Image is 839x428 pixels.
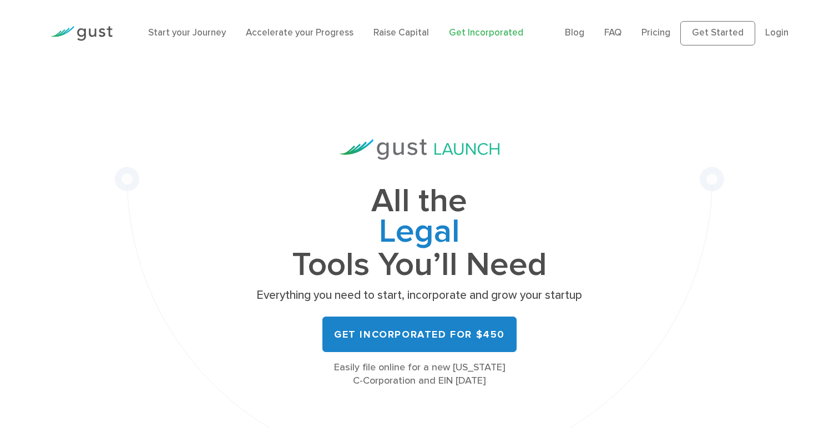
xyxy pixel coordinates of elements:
h1: All the Tools You’ll Need [253,186,586,280]
a: Get Started [680,21,755,45]
a: Blog [565,27,584,38]
a: FAQ [604,27,621,38]
img: Gust Logo [50,26,113,41]
a: Get Incorporated [449,27,523,38]
a: Get Incorporated for $450 [322,317,517,352]
img: Gust Launch Logo [340,139,499,160]
a: Start your Journey [148,27,226,38]
a: Login [765,27,789,38]
a: Accelerate your Progress [246,27,353,38]
a: Pricing [641,27,670,38]
div: Easily file online for a new [US_STATE] C-Corporation and EIN [DATE] [253,361,586,388]
a: Raise Capital [373,27,429,38]
p: Everything you need to start, incorporate and grow your startup [253,288,586,303]
span: Legal [253,217,586,250]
